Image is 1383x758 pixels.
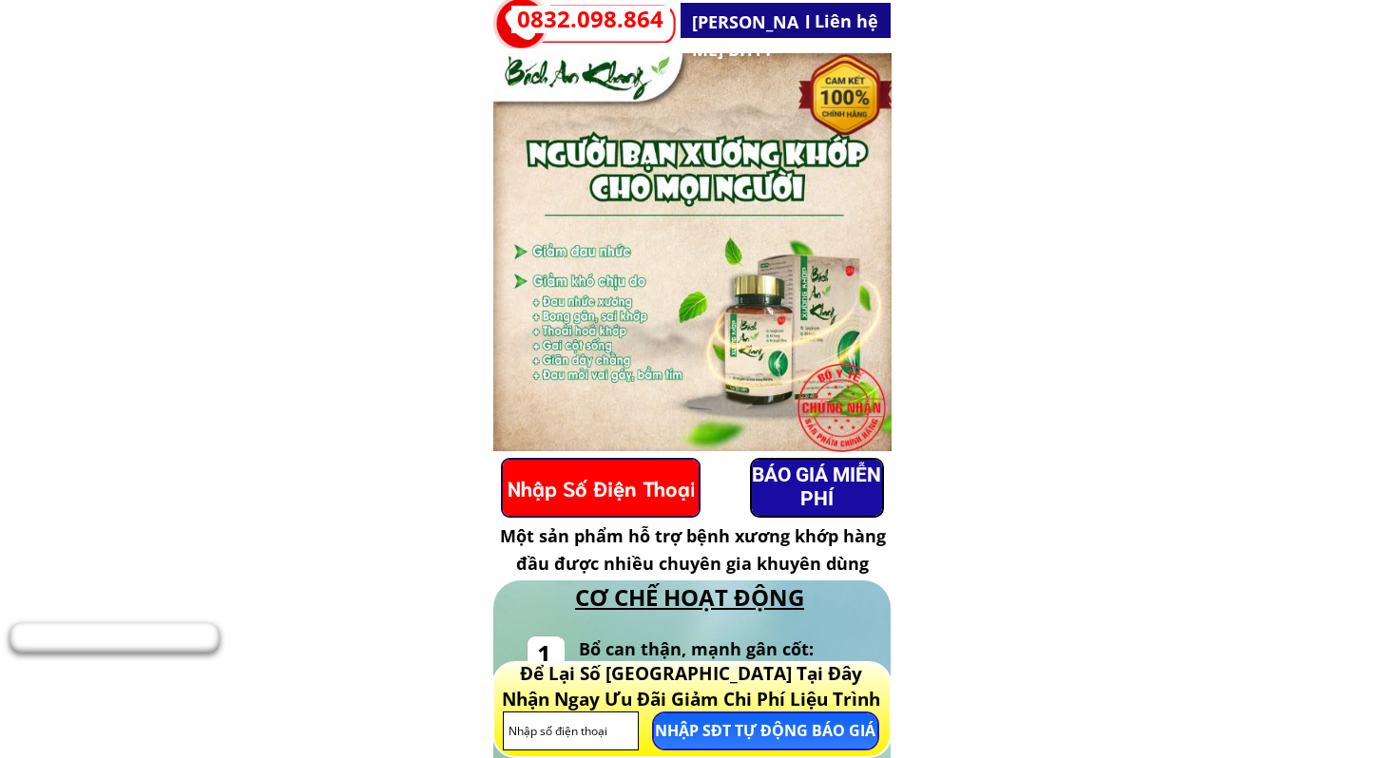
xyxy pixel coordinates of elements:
h3: CƠ CHẾ HOẠT ĐỘNG [555,579,825,616]
h3: Để Lại Số [GEOGRAPHIC_DATA] Tại Đây Nhận Ngay Ưu Đãi Giảm Chi Phí Liệu Trình [496,661,886,711]
a: 0832.098.864 [517,1,686,37]
input: Nhập Số Điện Thoại [503,460,699,516]
h3: Một sản phẩm hỗ trợ bệnh xương khớp hàng đầu được nhiều chuyên gia khuyên dùng [498,522,888,578]
h3: Liên hệ [815,8,888,35]
input: Nhập số điện thoại [504,712,638,749]
p: NHẬP SĐT TỰ ĐỘNG BÁO GIÁ [654,713,877,749]
p: BÁO GIÁ MIỄN PHÍ [752,460,882,516]
h3: Bổ can thận, mạnh gân cốt: [579,635,842,663]
h3: l [805,9,815,36]
h3: [PERSON_NAME] BHYT [692,9,799,64]
h3: 1 [537,635,553,675]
